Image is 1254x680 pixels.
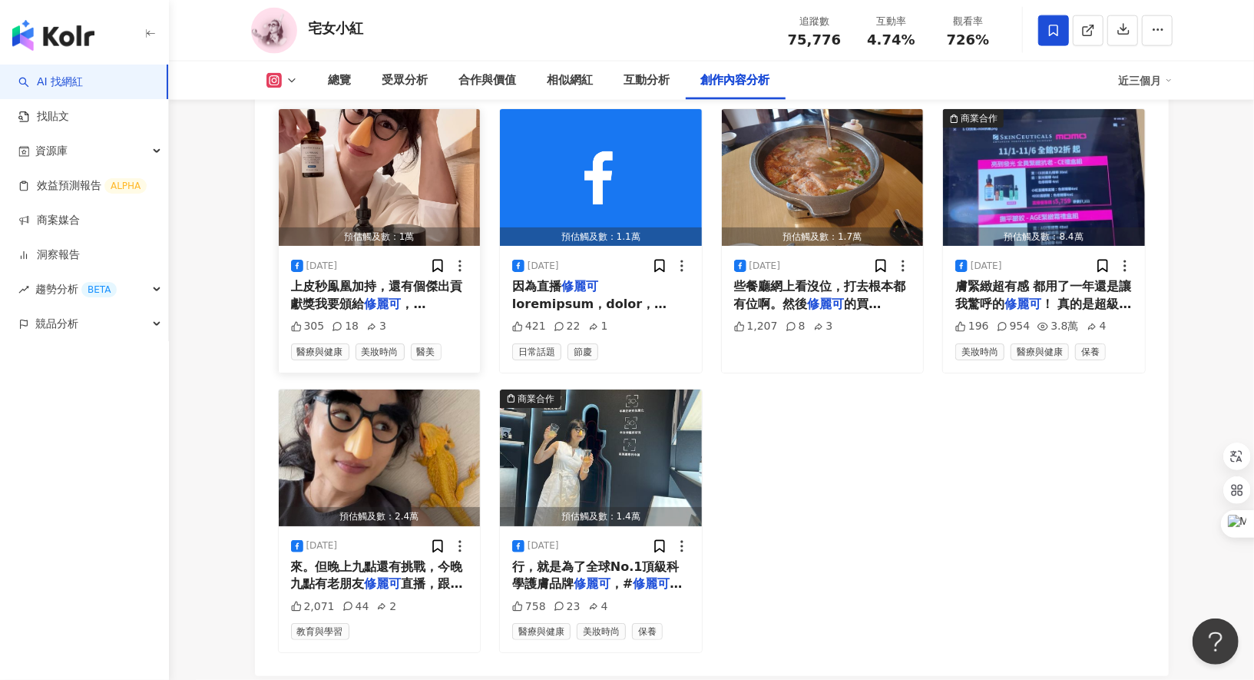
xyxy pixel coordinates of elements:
img: post-image [500,109,702,246]
span: 保養 [632,623,663,640]
span: 上皮秒鳯凰加持，還有個傑出貢獻獎我要頒給 [291,279,463,310]
span: 資源庫 [35,134,68,168]
div: [DATE] [528,539,559,552]
div: 預估觸及數：1.7萬 [722,227,924,247]
span: 膚緊緻超有感 都用了一年還是讓我驚呼的 [955,279,1132,310]
img: post-image [279,390,481,526]
mark: 修麗可 [808,297,845,311]
div: 3 [813,319,833,334]
img: post-image [722,109,924,246]
span: 75,776 [788,32,841,48]
a: searchAI 找網紅 [18,75,83,90]
iframe: Help Scout Beacon - Open [1193,619,1239,665]
div: 總覽 [329,71,352,90]
div: 954 [997,319,1031,334]
div: 2 [376,599,396,615]
span: 726% [947,32,990,48]
mark: 修麗可 [365,576,402,591]
span: 直播，跟之前的每一次一樣都有抽個不 [291,576,463,608]
button: 商業合作預估觸及數：8.4萬 [943,109,1145,246]
div: 受眾分析 [382,71,428,90]
span: 節慶 [567,343,598,360]
div: 商業合作 [961,111,998,126]
span: 來。但晚上九點還有挑戰，今晚九點有老朋友 [291,559,463,591]
img: post-image [279,109,481,246]
div: [DATE] [749,260,781,273]
div: 8 [786,319,806,334]
a: 效益預測報告ALPHA [18,178,147,194]
div: [DATE] [306,260,338,273]
span: 行，就是為了全球No.1頂級科學護膚品牌 [512,559,680,591]
span: 4.74% [867,32,915,48]
button: 預估觸及數：1.7萬 [722,109,924,246]
span: 因為直播 [512,279,561,294]
a: 洞察報告 [18,247,80,263]
div: 196 [955,319,989,334]
div: 宅女小紅 [309,18,364,38]
div: 421 [512,319,546,334]
span: rise [18,284,29,295]
span: 競品分析 [35,307,78,341]
img: post-image [943,109,1145,246]
div: 預估觸及數：1.1萬 [500,227,702,247]
div: 44 [342,599,369,615]
div: 相似網紅 [548,71,594,90]
span: 美妝時尚 [356,343,405,360]
img: KOL Avatar [251,8,297,54]
div: 觀看率 [939,14,998,29]
div: 商業合作 [518,391,554,406]
div: 1 [588,319,608,334]
span: ，# [610,576,633,591]
div: 追蹤數 [786,14,844,29]
button: 商業合作預估觸及數：1.4萬 [500,390,702,526]
span: 教育與學習 [291,623,349,640]
mark: 修麗可 [561,279,598,294]
img: post-image [500,390,702,526]
div: 18 [332,319,359,334]
div: 3 [366,319,386,334]
div: 互動分析 [624,71,670,90]
span: 趨勢分析 [35,272,117,307]
span: 醫美 [411,343,442,360]
div: 4 [1087,319,1107,334]
div: 互動率 [862,14,921,29]
span: 醫療與健康 [512,623,571,640]
div: 4 [588,599,608,615]
mark: 修麗可 [574,576,610,591]
div: 2,071 [291,599,335,615]
span: 些餐廳網上看沒位，打去根本都有位啊。然後 [734,279,906,310]
div: [DATE] [528,260,559,273]
button: 預估觸及數：2.4萬 [279,390,481,526]
div: [DATE] [971,260,1002,273]
mark: 修麗可 [365,297,402,311]
div: 近三個月 [1119,68,1173,93]
div: 23 [554,599,581,615]
div: 合作與價值 [459,71,517,90]
span: 美妝時尚 [577,623,626,640]
div: 3.8萬 [1037,319,1078,334]
div: 創作內容分析 [701,71,770,90]
img: logo [12,20,94,51]
span: ！ 真的是超級有效又有感！ 到現在 [955,297,1132,328]
button: 預估觸及數：1萬 [279,109,481,246]
span: 保養 [1075,343,1106,360]
a: 商案媒合 [18,213,80,228]
span: 醫療與健康 [291,343,349,360]
div: BETA [81,282,117,297]
div: 預估觸及數：8.4萬 [943,227,1145,247]
div: 預估觸及數：1萬 [279,227,481,247]
div: 305 [291,319,325,334]
div: 預估觸及數：1.4萬 [500,507,702,526]
div: 1,207 [734,319,778,334]
div: [DATE] [306,539,338,552]
div: 預估觸及數：2.4萬 [279,507,481,526]
mark: 修麗可 [633,576,682,591]
div: 22 [554,319,581,334]
span: 醫療與健康 [1011,343,1069,360]
button: 預估觸及數：1.1萬 [500,109,702,246]
span: loremipsum，dolor，sitametconsectet，adipiscin，elit，seddoeiusmodt，incididuntutlabore，etdolorem，aliqu... [512,297,688,655]
div: 758 [512,599,546,615]
span: 日常話題 [512,343,561,360]
mark: 修麗可 [1004,297,1041,311]
a: 找貼文 [18,109,69,124]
